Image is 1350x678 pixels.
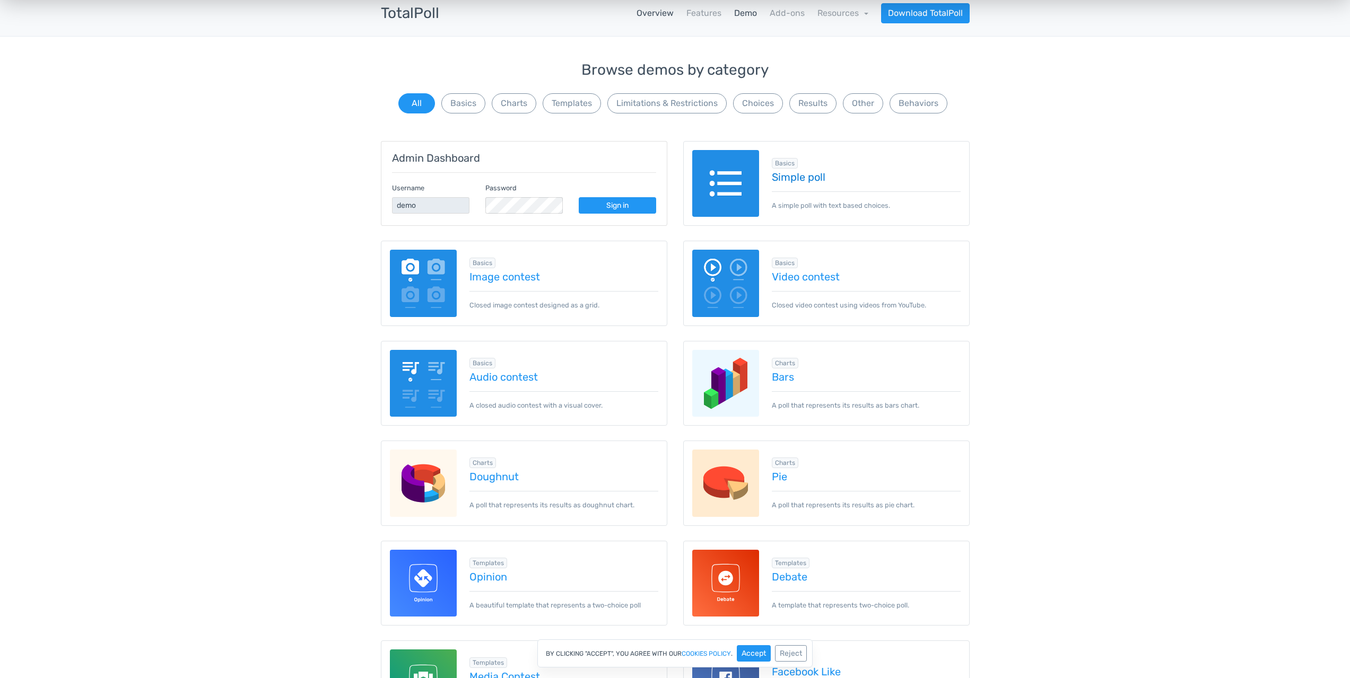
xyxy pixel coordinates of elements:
a: Sign in [579,197,656,214]
a: Bars [772,371,961,383]
img: video-poll.png.webp [692,250,760,317]
button: Charts [492,93,536,113]
p: A template that represents two-choice poll. [772,591,961,610]
a: Doughnut [469,471,658,482]
a: Pie [772,471,961,482]
span: Browse all in Charts [469,457,496,468]
button: Reject [775,645,807,662]
img: opinion-template-for-totalpoll.svg [390,550,457,617]
span: Browse all in Templates [772,558,809,568]
label: Username [392,183,424,193]
button: Results [789,93,837,113]
h5: Admin Dashboard [392,152,656,164]
p: Closed video contest using videos from YouTube. [772,291,961,310]
label: Password [485,183,517,193]
button: Other [843,93,883,113]
h3: Browse demos by category [381,62,970,78]
p: A poll that represents its results as pie chart. [772,491,961,510]
a: Overview [637,7,674,20]
p: A simple poll with text based choices. [772,191,961,210]
a: Debate [772,571,961,583]
a: cookies policy [682,650,731,657]
a: Demo [734,7,757,20]
button: All [398,93,435,113]
a: Video contest [772,271,961,283]
a: Simple poll [772,171,961,183]
h3: TotalPoll [381,5,439,22]
span: Browse all in Basics [772,258,798,268]
a: Image contest [469,271,658,283]
p: A poll that represents its results as bars chart. [772,391,961,410]
span: Browse all in Basics [772,158,798,169]
p: A poll that represents its results as doughnut chart. [469,491,658,510]
button: Basics [441,93,485,113]
span: Browse all in Basics [469,358,495,368]
a: Download TotalPoll [881,3,970,23]
p: A beautiful template that represents a two-choice poll [469,591,658,610]
button: Accept [737,645,771,662]
button: Behaviors [890,93,947,113]
img: image-poll.png.webp [390,250,457,317]
span: Browse all in Charts [772,358,798,368]
span: Browse all in Basics [469,258,495,268]
p: A closed audio contest with a visual cover. [469,391,658,410]
span: Browse all in Templates [469,558,507,568]
img: debate-template-for-totalpoll.svg [692,550,760,617]
img: charts-doughnut.png.webp [390,450,457,517]
a: Audio contest [469,371,658,383]
button: Templates [543,93,601,113]
img: audio-poll.png.webp [390,350,457,417]
img: charts-bars.png.webp [692,350,760,417]
img: charts-pie.png.webp [692,450,760,517]
a: Opinion [469,571,658,583]
button: Choices [733,93,783,113]
a: Add-ons [770,7,805,20]
span: Browse all in Charts [772,457,798,468]
div: By clicking "Accept", you agree with our . [537,639,813,667]
a: Facebook Like [772,666,961,677]
a: Resources [817,8,868,18]
img: text-poll.png.webp [692,150,760,217]
button: Limitations & Restrictions [607,93,727,113]
p: Closed image contest designed as a grid. [469,291,658,310]
a: Features [686,7,721,20]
